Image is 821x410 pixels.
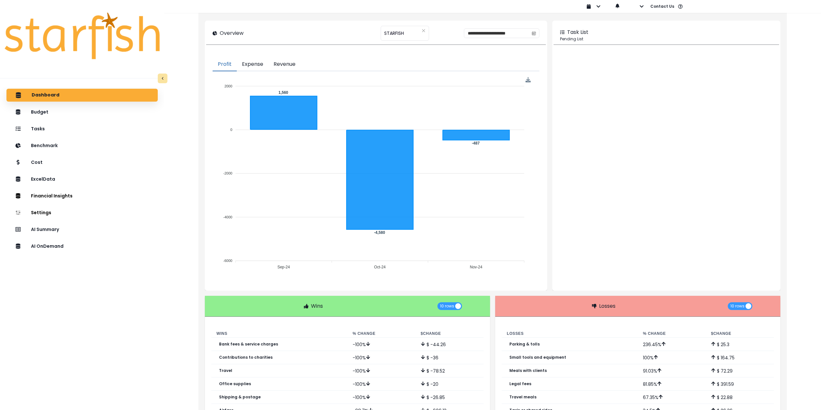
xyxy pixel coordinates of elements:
[230,128,232,132] tspan: 0
[416,330,484,338] th: $ Change
[526,77,531,83] img: Download Profit
[6,105,158,118] button: Budget
[422,27,426,34] button: Clear
[416,364,484,377] td: $ -78.52
[347,364,416,377] td: -100 %
[502,330,638,338] th: Losses
[347,351,416,364] td: -100 %
[532,31,536,35] svg: calendar
[237,58,268,71] button: Expense
[311,302,323,310] p: Wins
[31,160,43,165] p: Cost
[470,265,483,270] tspan: Nov-24
[347,391,416,404] td: -100 %
[509,368,547,373] p: Meals with clients
[6,89,158,102] button: Dashboard
[219,368,232,373] p: Travel
[223,171,232,175] tspan: -2000
[6,139,158,152] button: Benchmark
[6,156,158,169] button: Cost
[31,126,45,132] p: Tasks
[416,391,484,404] td: $ -26.85
[599,302,616,310] p: Losses
[6,122,158,135] button: Tasks
[384,26,404,40] span: STARFISH
[509,395,536,399] p: Travel meals
[374,265,386,270] tspan: Oct-24
[32,92,59,98] p: Dashboard
[706,330,774,338] th: $ Change
[638,330,706,338] th: % Change
[347,330,416,338] th: % Change
[31,244,64,249] p: AI OnDemand
[416,338,484,351] td: $ -44.26
[6,206,158,219] button: Settings
[213,58,237,71] button: Profit
[638,338,706,351] td: 236.45 %
[220,29,244,37] p: Overview
[706,338,774,351] td: $ 25.3
[638,351,706,364] td: 100 %
[509,355,566,360] p: Small tools and equipment
[225,84,232,88] tspan: 2000
[277,265,290,270] tspan: Sep-24
[706,351,774,364] td: $ 164.75
[223,259,232,263] tspan: -6000
[6,189,158,202] button: Financial Insights
[638,377,706,391] td: 81.85 %
[526,77,531,83] div: Menu
[31,227,59,232] p: AI Summary
[638,391,706,404] td: 67.35 %
[211,330,347,338] th: Wins
[31,143,58,148] p: Benchmark
[223,215,232,219] tspan: -4000
[416,351,484,364] td: $ -36
[416,377,484,391] td: $ -20
[730,302,745,310] span: 10 rows
[422,29,426,33] svg: close
[6,240,158,253] button: AI OnDemand
[440,302,454,310] span: 10 rows
[560,36,773,42] p: Pending List
[638,364,706,377] td: 91.03 %
[31,109,48,115] p: Budget
[706,364,774,377] td: $ 72.29
[6,223,158,236] button: AI Summary
[706,377,774,391] td: $ 391.59
[509,342,540,346] p: Parking & tolls
[219,382,251,386] p: Office supplies
[219,395,261,399] p: Shipping & postage
[268,58,301,71] button: Revenue
[219,355,273,360] p: Contributions to charities
[31,176,55,182] p: ExcelData
[347,338,416,351] td: -100 %
[706,391,774,404] td: $ 22.88
[567,28,588,36] p: Task List
[509,382,531,386] p: Legal fees
[219,342,278,346] p: Bank fees & service charges
[347,377,416,391] td: -100 %
[6,173,158,185] button: ExcelData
